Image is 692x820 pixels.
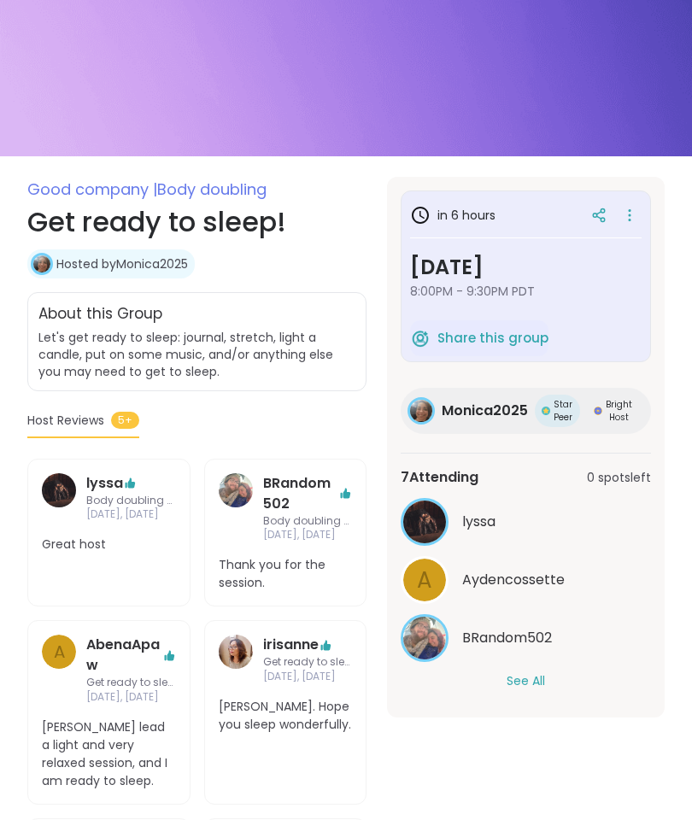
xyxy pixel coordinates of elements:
[401,614,651,662] a: BRandom502BRandom502
[401,388,651,434] a: Monica2025Monica2025Star PeerStar PeerBright HostBright Host
[462,512,496,532] span: lyssa
[42,473,76,507] img: lyssa
[437,329,548,348] span: Share this group
[219,635,253,669] img: irisanne
[403,501,446,543] img: lyssa
[410,252,642,283] h3: [DATE]
[401,556,651,604] a: AAydencossette
[42,718,176,790] span: [PERSON_NAME] lead a light and very relaxed session, and I am ready to sleep.
[263,528,353,542] span: [DATE], [DATE]
[42,536,176,553] span: Great host
[442,401,528,421] span: Monica2025
[507,672,545,690] button: See All
[219,473,253,507] img: BRandom502
[594,407,602,415] img: Bright Host
[462,570,565,590] span: Aydencossette
[42,635,76,705] a: A
[462,628,552,648] span: BRandom502
[263,670,353,684] span: [DATE], [DATE]
[219,698,353,734] span: [PERSON_NAME]. Hope you sleep wonderfully.
[403,617,446,659] img: BRandom502
[263,473,339,514] a: BRandom502
[54,639,65,665] span: A
[219,635,253,684] a: irisanne
[27,412,104,430] span: Host Reviews
[86,690,176,705] span: [DATE], [DATE]
[587,469,651,487] span: 0 spots left
[606,398,632,424] span: Bright Host
[410,400,432,422] img: Monica2025
[56,255,188,272] a: Hosted byMonica2025
[33,255,50,272] img: Monica2025
[410,205,496,225] h3: in 6 hours
[417,564,432,597] span: A
[86,494,176,508] span: Body doubling - admin
[86,676,176,690] span: Get ready to sleep!
[86,635,162,676] a: AbenaApaw
[401,467,478,488] span: 7 Attending
[86,507,176,522] span: [DATE], [DATE]
[219,556,353,592] span: Thank you for the session.
[542,407,550,415] img: Star Peer
[401,498,651,546] a: lyssalyssa
[27,202,367,243] h1: Get ready to sleep!
[219,473,253,543] a: BRandom502
[554,398,573,424] span: Star Peer
[157,179,267,200] span: Body doubling
[410,328,431,348] img: ShareWell Logomark
[38,303,162,325] h2: About this Group
[410,283,642,300] span: 8:00PM - 9:30PM PDT
[263,514,353,529] span: Body doubling - planning
[86,473,123,494] a: lyssa
[263,635,319,655] a: irisanne
[42,473,76,523] a: lyssa
[111,412,139,429] span: 5+
[263,655,353,670] span: Get ready to sleep!
[38,329,333,380] span: Let's get ready to sleep: journal, stretch, light a candle, put on some music, and/or anything el...
[27,179,157,200] span: Good company |
[410,320,548,356] button: Share this group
